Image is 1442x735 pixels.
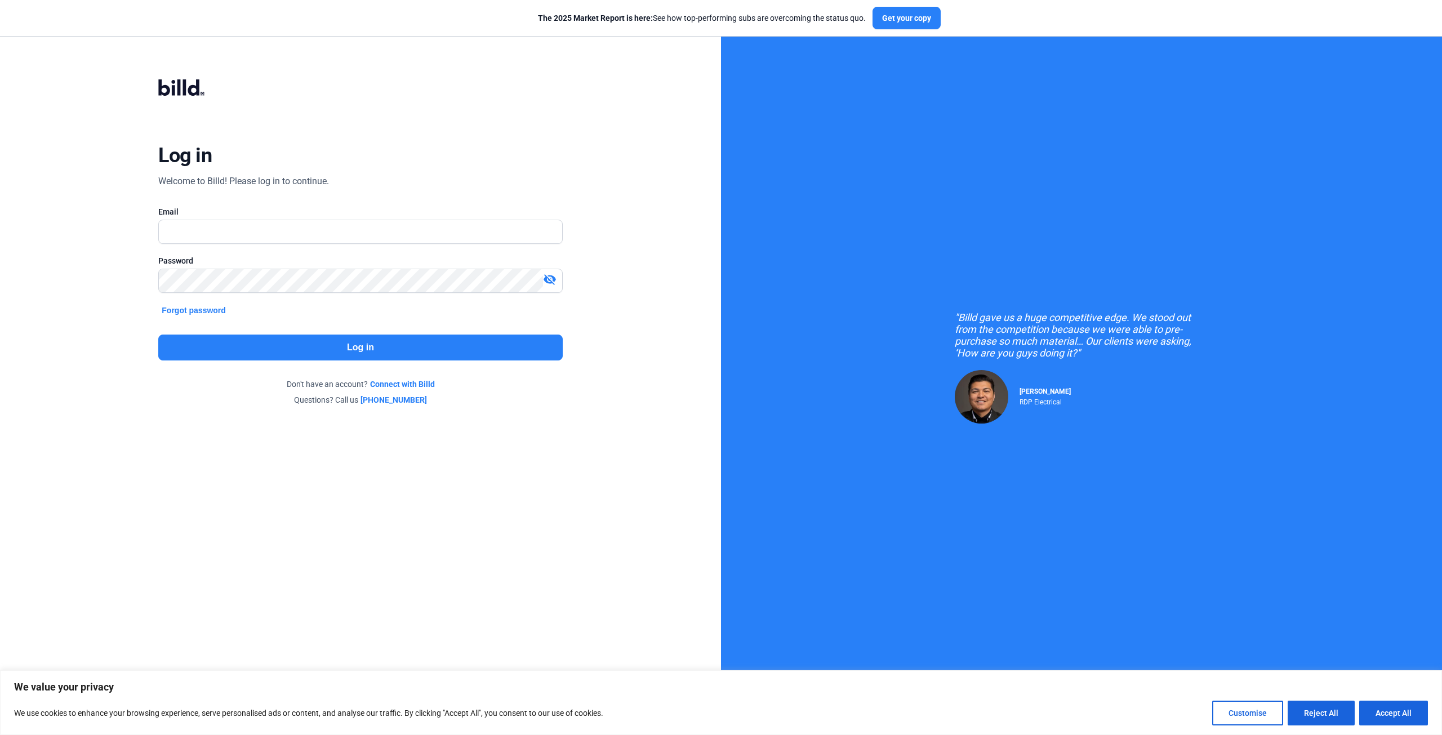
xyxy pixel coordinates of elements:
[158,304,229,317] button: Forgot password
[14,680,1428,694] p: We value your privacy
[360,394,427,406] a: [PHONE_NUMBER]
[158,143,212,168] div: Log in
[158,394,562,406] div: Questions? Call us
[1288,701,1355,725] button: Reject All
[158,255,562,266] div: Password
[158,206,562,217] div: Email
[1020,387,1071,395] span: [PERSON_NAME]
[543,273,557,286] mat-icon: visibility_off
[1020,395,1071,406] div: RDP Electrical
[955,370,1008,424] img: Raul Pacheco
[158,378,562,390] div: Don't have an account?
[1359,701,1428,725] button: Accept All
[370,378,435,390] a: Connect with Billd
[873,7,941,29] button: Get your copy
[538,12,866,24] div: See how top-performing subs are overcoming the status quo.
[1212,701,1283,725] button: Customise
[158,175,329,188] div: Welcome to Billd! Please log in to continue.
[955,311,1208,359] div: "Billd gave us a huge competitive edge. We stood out from the competition because we were able to...
[538,14,653,23] span: The 2025 Market Report is here:
[14,706,603,720] p: We use cookies to enhance your browsing experience, serve personalised ads or content, and analys...
[158,335,562,360] button: Log in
